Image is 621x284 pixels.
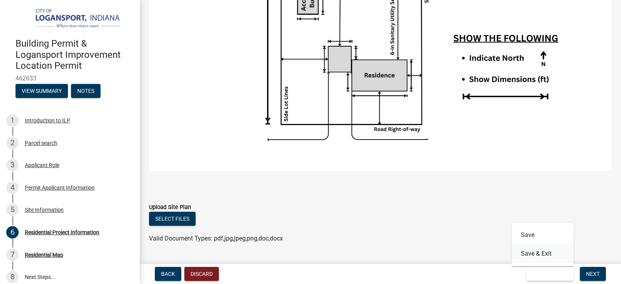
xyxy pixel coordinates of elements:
[25,118,70,123] div: Introduction to ILP
[25,252,63,258] div: Residential Map
[16,8,127,30] img: City of Logansport, Indiana
[527,267,574,281] button: Save & Exit
[161,271,175,277] span: Back
[16,38,134,71] h4: Building Permit & Logansport Improvement Location Permit
[184,267,219,281] button: Discard
[25,140,57,146] div: Parcel search
[149,235,283,242] span: Valid Document Types: pdf,jpg,jpeg,png,doc,docx
[25,162,59,168] div: Applicant Role
[149,212,196,226] button: Select files
[16,75,124,82] span: 462633
[155,267,181,281] button: Back
[16,84,68,98] button: View Summary
[25,185,95,190] div: Permit Applicant Information
[586,271,600,277] span: Next
[25,207,64,213] div: Site Information
[6,249,19,261] div: 7
[71,84,101,98] button: Notes
[6,181,19,194] div: 4
[6,159,19,171] div: 3
[6,137,19,149] div: 2
[6,204,19,216] div: 5
[580,267,606,281] button: Next
[16,88,68,94] wm-modal-confirm: Summary
[6,271,19,283] div: 8
[6,226,19,239] div: 6
[25,230,99,235] div: Residential Project Information
[149,205,191,210] label: Upload Site Plan
[253,261,258,266] i: info
[512,226,574,244] button: Save
[6,114,19,127] div: 1
[512,244,574,263] button: Save & Exit
[512,223,574,266] div: Save & Exit
[71,88,101,94] wm-modal-confirm: Notes
[533,271,563,277] span: Save & Exit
